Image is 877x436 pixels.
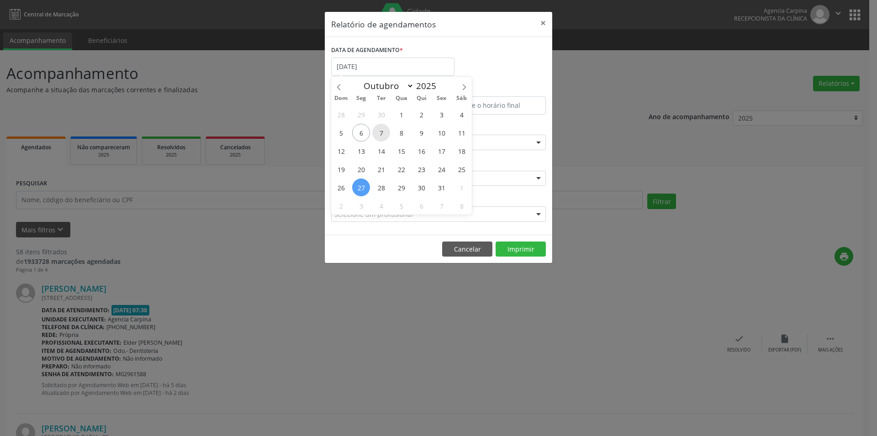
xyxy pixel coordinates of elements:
span: Setembro 28, 2025 [332,105,350,123]
span: Outubro 5, 2025 [332,124,350,142]
label: DATA DE AGENDAMENTO [331,43,403,58]
span: Outubro 13, 2025 [352,142,370,160]
span: Ter [371,95,391,101]
input: Selecione uma data ou intervalo [331,58,454,76]
span: Outubro 4, 2025 [453,105,470,123]
span: Outubro 21, 2025 [372,160,390,178]
span: Outubro 26, 2025 [332,179,350,196]
span: Outubro 30, 2025 [412,179,430,196]
input: Year [414,80,444,92]
input: Selecione o horário final [441,96,546,115]
span: Outubro 25, 2025 [453,160,470,178]
span: Novembro 3, 2025 [352,197,370,215]
span: Outubro 23, 2025 [412,160,430,178]
span: Outubro 27, 2025 [352,179,370,196]
span: Outubro 9, 2025 [412,124,430,142]
span: Selecione um profissional [334,210,413,219]
span: Outubro 14, 2025 [372,142,390,160]
span: Novembro 2, 2025 [332,197,350,215]
span: Seg [351,95,371,101]
span: Outubro 7, 2025 [372,124,390,142]
span: Sáb [452,95,472,101]
span: Setembro 29, 2025 [352,105,370,123]
span: Outubro 6, 2025 [352,124,370,142]
button: Close [534,12,552,34]
h5: Relatório de agendamentos [331,18,436,30]
label: ATÉ [441,82,546,96]
span: Novembro 8, 2025 [453,197,470,215]
span: Outubro 20, 2025 [352,160,370,178]
span: Outubro 12, 2025 [332,142,350,160]
select: Month [359,79,414,92]
span: Outubro 11, 2025 [453,124,470,142]
span: Outubro 15, 2025 [392,142,410,160]
span: Sex [432,95,452,101]
span: Outubro 29, 2025 [392,179,410,196]
span: Novembro 4, 2025 [372,197,390,215]
span: Novembro 1, 2025 [453,179,470,196]
span: Qui [412,95,432,101]
span: Novembro 6, 2025 [412,197,430,215]
button: Cancelar [442,242,492,257]
span: Outubro 2, 2025 [412,105,430,123]
span: Outubro 10, 2025 [433,124,450,142]
span: Outubro 24, 2025 [433,160,450,178]
span: Setembro 30, 2025 [372,105,390,123]
span: Outubro 18, 2025 [453,142,470,160]
span: Outubro 1, 2025 [392,105,410,123]
span: Qua [391,95,412,101]
span: Outubro 16, 2025 [412,142,430,160]
span: Outubro 17, 2025 [433,142,450,160]
span: Outubro 22, 2025 [392,160,410,178]
span: Novembro 5, 2025 [392,197,410,215]
span: Novembro 7, 2025 [433,197,450,215]
span: Outubro 28, 2025 [372,179,390,196]
span: Outubro 8, 2025 [392,124,410,142]
button: Imprimir [496,242,546,257]
span: Outubro 31, 2025 [433,179,450,196]
span: Outubro 19, 2025 [332,160,350,178]
span: Outubro 3, 2025 [433,105,450,123]
span: Dom [331,95,351,101]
